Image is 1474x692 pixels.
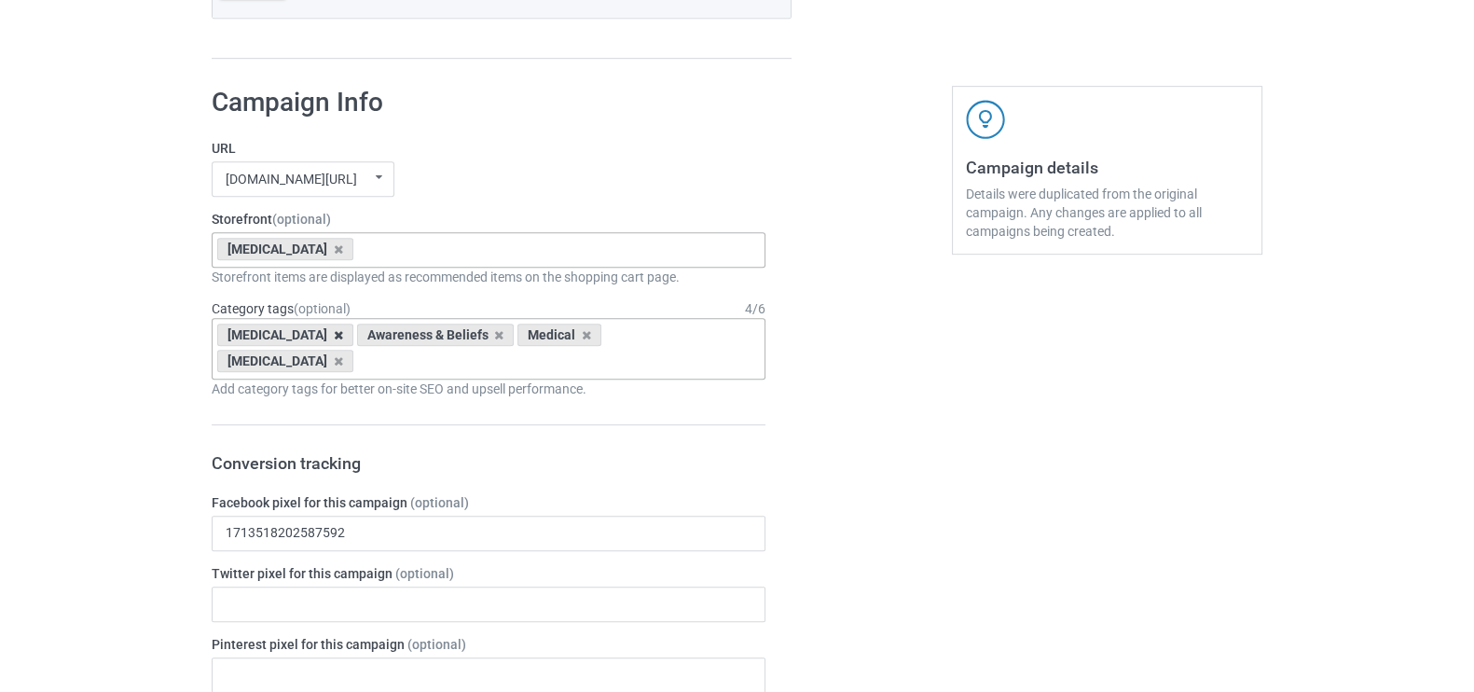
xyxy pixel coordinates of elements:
[294,301,351,316] span: (optional)
[212,493,765,512] label: Facebook pixel for this campaign
[407,637,466,652] span: (optional)
[517,324,601,346] div: Medical
[212,139,765,158] label: URL
[217,350,353,372] div: [MEDICAL_DATA]
[212,86,765,119] h1: Campaign Info
[212,635,765,654] label: Pinterest pixel for this campaign
[212,564,765,583] label: Twitter pixel for this campaign
[212,452,765,474] h3: Conversion tracking
[745,299,765,318] div: 4 / 6
[226,173,357,186] div: [DOMAIN_NAME][URL]
[217,324,353,346] div: [MEDICAL_DATA]
[212,210,765,228] label: Storefront
[212,299,351,318] label: Category tags
[395,566,454,581] span: (optional)
[966,100,1005,139] img: svg+xml;base64,PD94bWwgdmVyc2lvbj0iMS4wIiBlbmNvZGluZz0iVVRGLTgiPz4KPHN2ZyB3aWR0aD0iNDJweCIgaGVpZ2...
[357,324,515,346] div: Awareness & Beliefs
[410,495,469,510] span: (optional)
[212,268,765,286] div: Storefront items are displayed as recommended items on the shopping cart page.
[966,157,1248,178] h3: Campaign details
[212,380,765,398] div: Add category tags for better on-site SEO and upsell performance.
[217,238,353,260] div: [MEDICAL_DATA]
[272,212,331,227] span: (optional)
[966,185,1248,241] div: Details were duplicated from the original campaign. Any changes are applied to all campaigns bein...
